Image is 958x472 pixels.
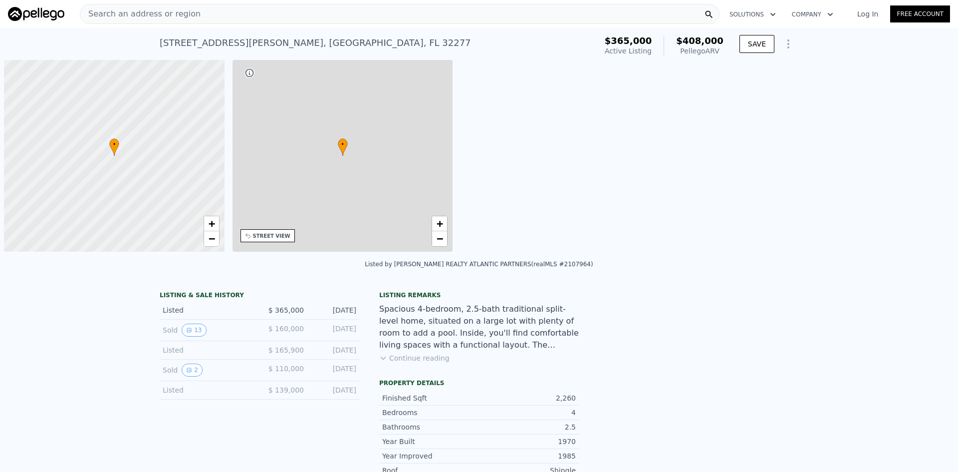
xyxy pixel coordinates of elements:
[479,408,576,418] div: 4
[208,232,215,245] span: −
[163,324,251,337] div: Sold
[163,364,251,377] div: Sold
[365,261,593,268] div: Listed by [PERSON_NAME] REALTY ATLANTIC PARTNERS (realMLS #2107964)
[204,231,219,246] a: Zoom out
[163,305,251,315] div: Listed
[379,353,450,363] button: Continue reading
[208,217,215,230] span: +
[312,305,356,315] div: [DATE]
[778,34,798,54] button: Show Options
[382,451,479,461] div: Year Improved
[437,232,443,245] span: −
[605,35,652,46] span: $365,000
[479,451,576,461] div: 1985
[109,140,119,149] span: •
[253,232,290,240] div: STREET VIEW
[8,7,64,21] img: Pellego
[437,217,443,230] span: +
[890,5,950,22] a: Free Account
[382,393,479,403] div: Finished Sqft
[338,138,348,156] div: •
[182,364,203,377] button: View historical data
[739,35,774,53] button: SAVE
[160,291,359,301] div: LISTING & SALE HISTORY
[379,291,579,299] div: Listing remarks
[312,385,356,395] div: [DATE]
[268,325,304,333] span: $ 160,000
[784,5,841,23] button: Company
[432,231,447,246] a: Zoom out
[379,379,579,387] div: Property details
[80,8,201,20] span: Search an address or region
[845,9,890,19] a: Log In
[676,35,723,46] span: $408,000
[479,422,576,432] div: 2.5
[163,345,251,355] div: Listed
[268,306,304,314] span: $ 365,000
[432,216,447,231] a: Zoom in
[379,303,579,351] div: Spacious 4-bedroom, 2.5-bath traditional split-level home, situated on a large lot with plenty of...
[160,36,471,50] div: [STREET_ADDRESS][PERSON_NAME] , [GEOGRAPHIC_DATA] , FL 32277
[109,138,119,156] div: •
[268,346,304,354] span: $ 165,900
[479,437,576,447] div: 1970
[721,5,784,23] button: Solutions
[479,393,576,403] div: 2,260
[382,437,479,447] div: Year Built
[605,47,652,55] span: Active Listing
[312,364,356,377] div: [DATE]
[163,385,251,395] div: Listed
[268,386,304,394] span: $ 139,000
[182,324,206,337] button: View historical data
[312,324,356,337] div: [DATE]
[676,46,723,56] div: Pellego ARV
[338,140,348,149] span: •
[204,216,219,231] a: Zoom in
[268,365,304,373] span: $ 110,000
[312,345,356,355] div: [DATE]
[382,422,479,432] div: Bathrooms
[382,408,479,418] div: Bedrooms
